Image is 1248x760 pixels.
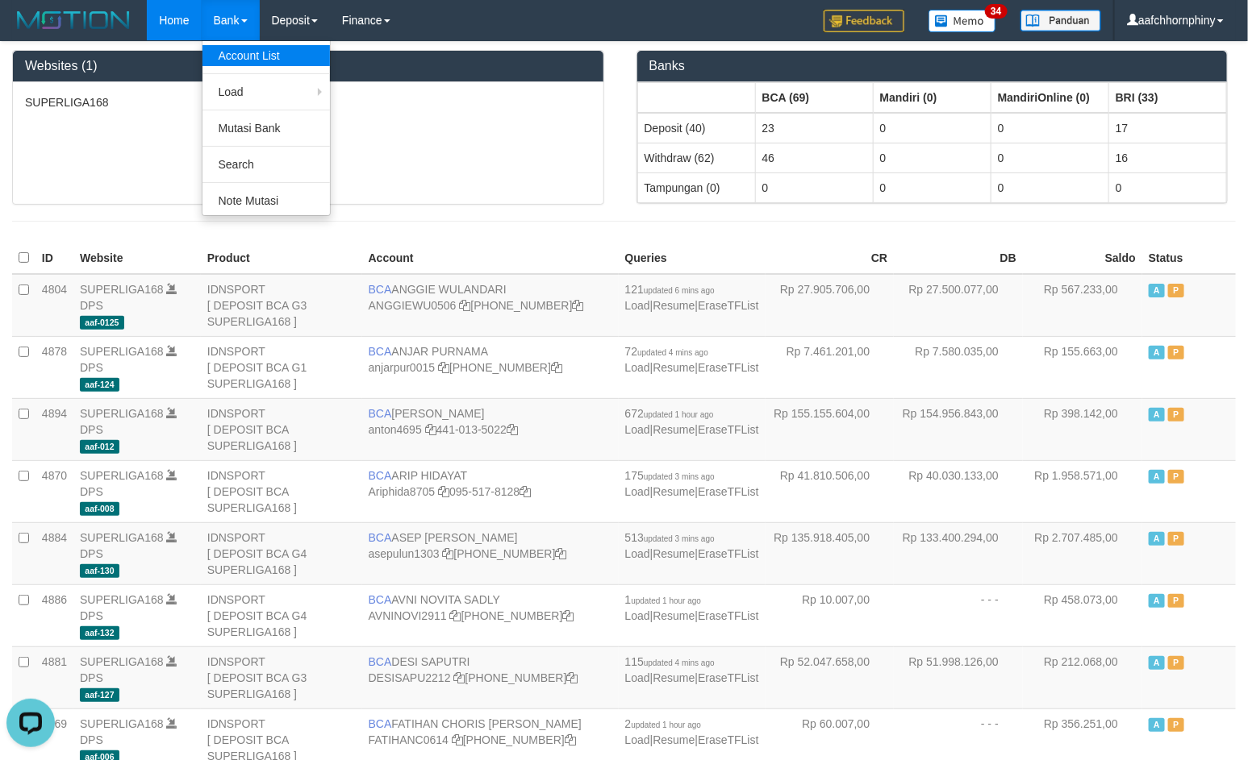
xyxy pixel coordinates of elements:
span: updated 6 mins ago [644,286,715,295]
a: DESISAPU2212 [369,671,451,684]
a: Copy 4062280453 to clipboard [567,671,578,684]
td: Rp 155.663,00 [1023,336,1142,398]
a: Copy Ariphida8705 to clipboard [438,485,449,498]
span: Active [1149,408,1165,422]
a: Load [625,671,650,684]
td: 4884 [35,522,73,584]
td: Rp 212.068,00 [1023,646,1142,708]
td: DPS [73,336,201,398]
td: 4804 [35,274,73,337]
span: | | [625,345,759,374]
a: Load [625,547,650,560]
span: | | [625,593,759,622]
td: 4881 [35,646,73,708]
span: Paused [1168,346,1184,359]
a: Load [625,361,650,374]
a: SUPERLIGA168 [80,469,164,482]
span: updated 4 mins ago [644,658,715,667]
img: Feedback.jpg [824,10,904,32]
a: SUPERLIGA168 [80,407,164,420]
th: Group: activate to sort column ascending [755,82,873,113]
td: 0 [873,143,991,172]
td: - - - [894,584,1023,646]
a: Copy 0955178128 to clipboard [520,485,531,498]
td: IDNSPORT [ DEPOSIT BCA G3 SUPERLIGA168 ] [201,274,362,337]
td: Rp 40.030.133,00 [894,460,1023,522]
span: aaf-124 [80,378,119,392]
img: MOTION_logo.png [12,8,135,32]
th: Group: activate to sort column ascending [637,82,755,113]
th: Product [201,243,362,274]
span: Paused [1168,656,1184,670]
td: Rp 567.233,00 [1023,274,1142,337]
a: Copy FATIHANC0614 to clipboard [452,733,463,746]
a: Load [625,485,650,498]
span: | | [625,655,759,684]
span: Paused [1168,408,1184,422]
span: 672 [625,407,714,420]
a: Resume [653,671,695,684]
span: 513 [625,531,715,544]
td: DPS [73,646,201,708]
span: | | [625,283,759,312]
td: [PERSON_NAME] 441-013-5022 [362,398,619,460]
td: 0 [991,113,1108,143]
a: Load [625,609,650,622]
span: | | [625,469,759,498]
td: 46 [755,143,873,172]
a: Resume [653,423,695,436]
td: Tampungan (0) [637,172,755,202]
a: Resume [653,733,695,746]
td: ANJAR PURNAMA [PHONE_NUMBER] [362,336,619,398]
td: 0 [755,172,873,202]
a: Copy ANGGIEWU0506 to clipboard [459,299,470,312]
span: BCA [369,655,392,668]
td: Rp 7.461.201,00 [766,336,895,398]
span: | | [625,717,759,746]
a: FATIHANC0614 [369,733,449,746]
span: Active [1149,470,1165,484]
td: Rp 133.400.294,00 [894,522,1023,584]
td: DPS [73,522,201,584]
img: panduan.png [1021,10,1101,31]
a: anjarpur0015 [369,361,436,374]
span: aaf-012 [80,440,119,454]
span: Paused [1168,470,1184,484]
td: Deposit (40) [637,113,755,143]
td: 0 [991,143,1108,172]
td: 4894 [35,398,73,460]
td: Rp 27.905.706,00 [766,274,895,337]
td: 4878 [35,336,73,398]
a: Copy asepulun1303 to clipboard [443,547,454,560]
a: SUPERLIGA168 [80,283,164,296]
span: aaf-130 [80,564,119,578]
span: BCA [369,717,392,730]
a: EraseTFList [698,485,758,498]
span: aaf-132 [80,626,119,640]
a: EraseTFList [698,671,758,684]
span: Active [1149,284,1165,297]
span: BCA [369,345,392,358]
a: Resume [653,609,695,622]
a: Copy 4410135022 to clipboard [507,423,518,436]
span: BCA [369,531,392,544]
td: Rp 41.810.506,00 [766,460,895,522]
a: Note Mutasi [202,190,330,211]
td: DESI SAPUTRI [PHONE_NUMBER] [362,646,619,708]
span: 121 [625,283,715,296]
span: BCA [369,469,392,482]
th: Account [362,243,619,274]
td: IDNSPORT [ DEPOSIT BCA G4 SUPERLIGA168 ] [201,584,362,646]
a: Mutasi Bank [202,118,330,139]
a: Search [202,154,330,175]
a: asepulun1303 [369,547,440,560]
span: updated 1 hour ago [631,721,701,729]
td: DPS [73,274,201,337]
a: Copy 4062281727 to clipboard [565,733,576,746]
a: Load [625,299,650,312]
a: EraseTFList [698,733,758,746]
img: Button%20Memo.svg [929,10,996,32]
span: updated 1 hour ago [631,596,701,605]
th: Saldo [1023,243,1142,274]
span: 115 [625,655,715,668]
